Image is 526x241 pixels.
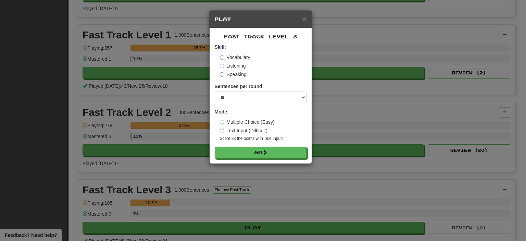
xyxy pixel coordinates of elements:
[215,44,226,50] strong: Skill:
[215,83,264,90] label: Sentences per round:
[215,147,306,158] button: Go
[220,72,224,77] input: Speaking
[220,54,250,61] label: Vocabulary
[220,64,224,68] input: Listening
[220,129,224,133] input: Text Input (Difficult)
[302,15,306,22] button: Close
[302,15,306,23] span: ×
[220,127,268,134] label: Text Input (Difficult)
[220,136,306,142] small: Score 2x the points with Text Input !
[215,109,229,115] strong: Mode:
[215,16,306,23] h5: Play
[220,119,275,125] label: Multiple Choice (Easy)
[224,34,297,39] span: Fast Track Level 3
[220,71,247,78] label: Speaking
[220,55,224,60] input: Vocabulary
[220,120,224,124] input: Multiple Choice (Easy)
[220,62,246,69] label: Listening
